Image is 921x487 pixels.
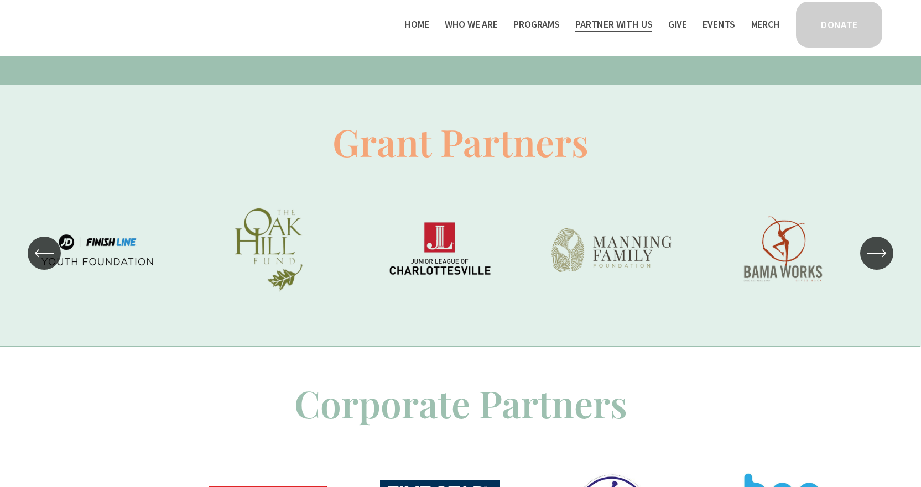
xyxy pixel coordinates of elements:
span: Programs [513,17,560,33]
p: Grant Partners [37,116,884,168]
a: folder dropdown [445,15,498,33]
a: folder dropdown [575,15,652,33]
a: Merch [751,15,780,33]
a: Give [668,15,687,33]
a: Home [404,15,429,33]
span: Who We Are [445,17,498,33]
a: folder dropdown [513,15,560,33]
button: Next [860,237,893,270]
a: Events [703,15,735,33]
p: Corporate Partners [37,377,884,430]
button: Previous [28,237,61,270]
span: Partner With Us [575,17,652,33]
